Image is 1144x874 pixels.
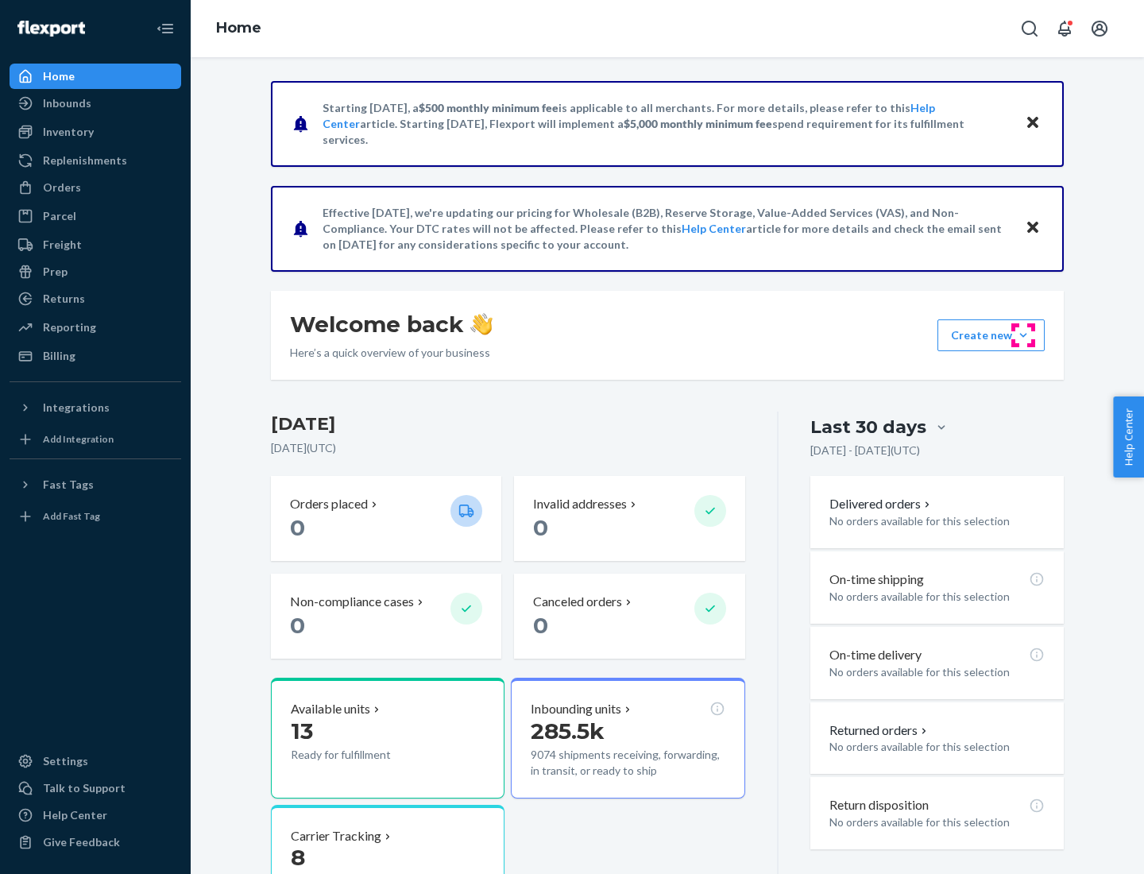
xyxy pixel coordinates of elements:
[10,395,181,420] button: Integrations
[682,222,746,235] a: Help Center
[43,348,75,364] div: Billing
[10,64,181,89] a: Home
[10,175,181,200] a: Orders
[624,117,772,130] span: $5,000 monthly minimum fee
[271,476,501,561] button: Orders placed 0
[43,400,110,416] div: Integrations
[203,6,274,52] ol: breadcrumbs
[1014,13,1045,44] button: Open Search Box
[514,574,744,659] button: Canceled orders 0
[511,678,744,799] button: Inbounding units285.5k9074 shipments receiving, forwarding, in transit, or ready to ship
[470,313,493,335] img: hand-wave emoji
[10,343,181,369] a: Billing
[10,148,181,173] a: Replenishments
[10,91,181,116] a: Inbounds
[10,830,181,855] button: Give Feedback
[10,203,181,229] a: Parcel
[829,513,1045,529] p: No orders available for this selection
[533,593,622,611] p: Canceled orders
[10,259,181,284] a: Prep
[43,477,94,493] div: Fast Tags
[43,208,76,224] div: Parcel
[291,747,438,763] p: Ready for fulfillment
[10,504,181,529] a: Add Fast Tag
[10,286,181,311] a: Returns
[271,574,501,659] button: Non-compliance cases 0
[271,440,745,456] p: [DATE] ( UTC )
[43,509,100,523] div: Add Fast Tag
[829,589,1045,605] p: No orders available for this selection
[271,412,745,437] h3: [DATE]
[43,237,82,253] div: Freight
[419,101,558,114] span: $500 monthly minimum fee
[531,747,725,779] p: 9074 shipments receiving, forwarding, in transit, or ready to ship
[43,95,91,111] div: Inbounds
[829,796,929,814] p: Return disposition
[10,748,181,774] a: Settings
[1022,112,1043,135] button: Close
[43,807,107,823] div: Help Center
[43,68,75,84] div: Home
[514,476,744,561] button: Invalid addresses 0
[829,664,1045,680] p: No orders available for this selection
[10,775,181,801] a: Talk to Support
[829,814,1045,830] p: No orders available for this selection
[323,100,1010,148] p: Starting [DATE], a is applicable to all merchants. For more details, please refer to this article...
[1084,13,1115,44] button: Open account menu
[810,443,920,458] p: [DATE] - [DATE] ( UTC )
[531,717,605,744] span: 285.5k
[291,700,370,718] p: Available units
[149,13,181,44] button: Close Navigation
[533,495,627,513] p: Invalid addresses
[323,205,1010,253] p: Effective [DATE], we're updating our pricing for Wholesale (B2B), Reserve Storage, Value-Added Se...
[43,319,96,335] div: Reporting
[43,291,85,307] div: Returns
[43,834,120,850] div: Give Feedback
[216,19,261,37] a: Home
[43,153,127,168] div: Replenishments
[829,739,1045,755] p: No orders available for this selection
[829,570,924,589] p: On-time shipping
[829,721,930,740] button: Returned orders
[290,593,414,611] p: Non-compliance cases
[10,472,181,497] button: Fast Tags
[531,700,621,718] p: Inbounding units
[1113,396,1144,478] button: Help Center
[290,495,368,513] p: Orders placed
[43,780,126,796] div: Talk to Support
[291,717,313,744] span: 13
[290,345,493,361] p: Here’s a quick overview of your business
[10,315,181,340] a: Reporting
[290,514,305,541] span: 0
[10,427,181,452] a: Add Integration
[10,119,181,145] a: Inventory
[290,310,493,338] h1: Welcome back
[43,180,81,195] div: Orders
[1022,217,1043,240] button: Close
[10,232,181,257] a: Freight
[1049,13,1080,44] button: Open notifications
[291,827,381,845] p: Carrier Tracking
[829,495,933,513] button: Delivered orders
[290,612,305,639] span: 0
[271,678,504,799] button: Available units13Ready for fulfillment
[43,264,68,280] div: Prep
[533,514,548,541] span: 0
[937,319,1045,351] button: Create new
[17,21,85,37] img: Flexport logo
[43,432,114,446] div: Add Integration
[829,646,922,664] p: On-time delivery
[43,753,88,769] div: Settings
[810,415,926,439] div: Last 30 days
[291,844,305,871] span: 8
[43,124,94,140] div: Inventory
[10,802,181,828] a: Help Center
[533,612,548,639] span: 0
